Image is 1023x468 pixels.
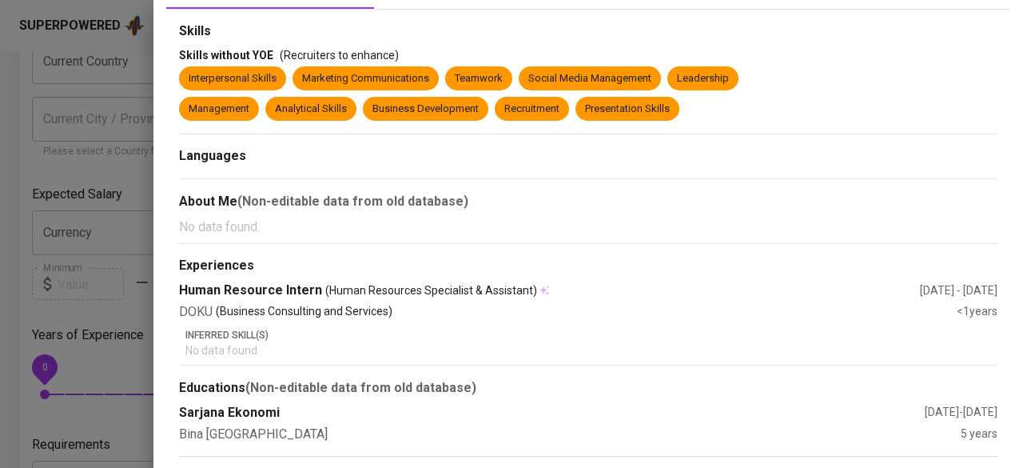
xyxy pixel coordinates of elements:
div: Languages [179,147,997,166]
div: Marketing Communications [302,71,429,86]
div: Teamwork [455,71,503,86]
span: (Recruiters to enhance) [280,49,399,62]
div: Social Media Management [528,71,651,86]
div: DOKU [179,303,957,322]
div: Recruitment [504,102,559,117]
div: Educations [179,378,997,398]
div: <1 years [957,303,997,322]
div: Leadership [677,71,729,86]
div: Bina [GEOGRAPHIC_DATA] [179,426,961,444]
div: Interpersonal Skills [189,71,277,86]
div: About Me [179,192,997,211]
p: Inferred Skill(s) [185,328,997,342]
div: Management [189,102,249,117]
div: Experiences [179,257,997,275]
div: [DATE] - [DATE] [920,282,997,298]
b: (Non-editable data from old database) [237,194,468,209]
span: [DATE] - [DATE] [925,406,997,418]
div: Presentation Skills [585,102,670,117]
div: Analytical Skills [275,102,347,117]
p: No data found. [179,218,997,237]
div: Skills [179,22,997,41]
p: No data found. [185,342,997,358]
b: (Non-editable data from old database) [245,380,476,395]
div: Sarjana Ekonomi [179,404,925,422]
div: Human Resource Intern [179,282,920,300]
div: Business Development [372,102,479,117]
span: Skills without YOE [179,49,273,62]
div: 5 years [961,426,997,444]
span: (Human Resources Specialist & Assistant) [325,282,537,298]
p: (Business Consulting and Services) [216,303,392,322]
